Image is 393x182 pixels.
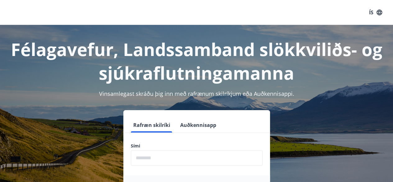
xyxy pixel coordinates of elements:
span: Vinsamlegast skráðu þig inn með rafrænum skilríkjum eða Auðkennisappi. [99,90,294,97]
label: Sími [131,143,263,149]
button: Rafræn skilríki [131,118,173,133]
button: ÍS [366,7,386,18]
h1: Félagavefur, Landssamband slökkviliðs- og sjúkraflutningamanna [7,37,386,85]
button: Auðkennisapp [178,118,219,133]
